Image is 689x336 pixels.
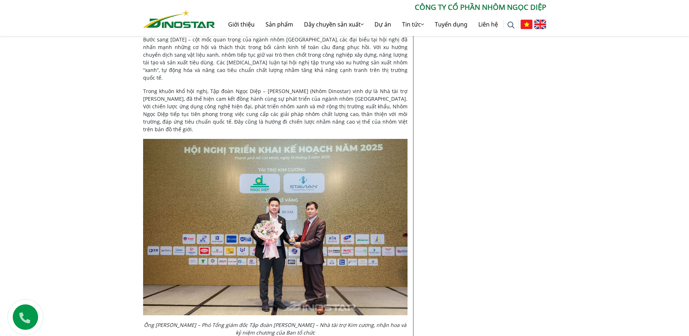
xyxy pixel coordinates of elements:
[299,13,369,36] a: Dây chuyền sản xuất
[143,87,408,133] p: Trong khuôn khổ hội nghị, Tập đoàn Ngọc Diệp – [PERSON_NAME] (Nhôm Dinostar) vinh dự là Nhà tài t...
[260,13,299,36] a: Sản phẩm
[507,21,515,29] img: search
[473,13,503,36] a: Liên hệ
[143,36,408,81] p: Bước sang [DATE] – cột mốc quan trọng của ngành nhôm [GEOGRAPHIC_DATA], các đại biểu tại hội nghị...
[223,13,260,36] a: Giới thiệu
[215,2,546,13] p: CÔNG TY CỔ PHẦN NHÔM NGỌC DIỆP
[534,20,546,29] img: English
[520,20,532,29] img: Tiếng Việt
[143,139,408,315] img: Tập đoàn Ngọc Diệp tham dự Hội nghị Triển khai kế hoạch nhiệm vụ năm 2025 của Hội Nhôm Thanh Định...
[144,321,406,336] em: Ông [PERSON_NAME] – Phó Tổng giám đốc Tập đoàn [PERSON_NAME] – Nhà tài trợ Kim cương, nhận hoa và...
[369,13,397,36] a: Dự án
[397,13,429,36] a: Tin tức
[429,13,473,36] a: Tuyển dụng
[143,10,215,28] img: Nhôm Dinostar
